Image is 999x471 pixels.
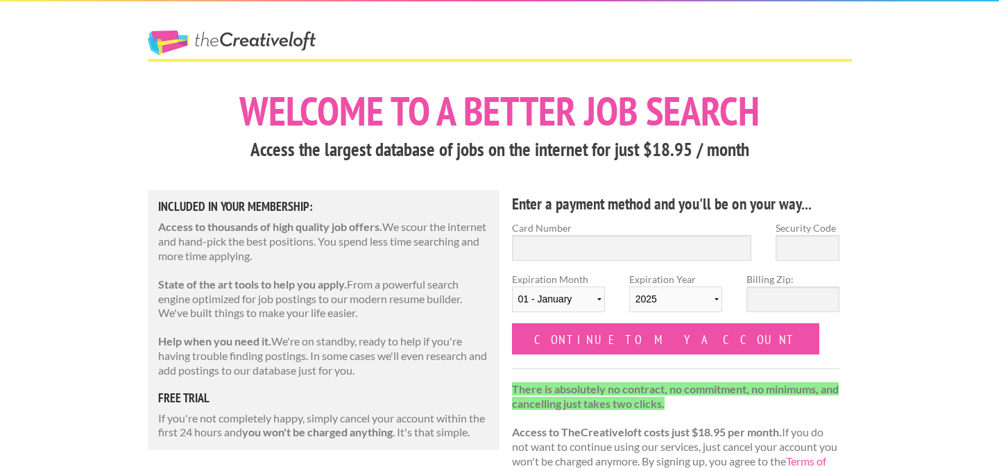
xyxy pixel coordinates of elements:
label: Security Code [776,221,839,235]
p: We're on standby, ready to help if you're having trouble finding postings. In some cases we'll ev... [158,334,490,377]
h5: Included in Your Membership: [158,200,490,213]
strong: you won't be charged anything [242,425,393,438]
strong: There is absolutely no contract, no commitment, no minimums, and cancelling just takes two clicks. [512,382,839,410]
input: Continue to my account [512,323,820,354]
h3: Access the largest database of jobs on the internet for just $18.95 / month [148,137,852,163]
label: Expiration Year [629,272,722,323]
a: The Creative Loft [148,31,316,55]
p: If you're not completely happy, simply cancel your account within the first 24 hours and . It's t... [158,411,490,440]
strong: Access to thousands of high quality job offers. [158,220,382,233]
select: Expiration Month [512,286,605,312]
strong: Access to TheCreativeloft costs just $18.95 per month. [512,425,782,438]
h4: Enter a payment method and you'll be on your way... [512,193,840,215]
select: Expiration Year [629,286,722,312]
label: Expiration Month [512,272,605,323]
label: Card Number [512,221,752,235]
p: We scour the internet and hand-pick the best positions. You spend less time searching and more ti... [158,220,490,263]
h1: Welcome to a better job search [148,91,852,131]
strong: Help when you need it. [158,334,271,348]
label: Billing Zip: [746,272,839,286]
p: From a powerful search engine optimized for job postings to our modern resume builder. We've buil... [158,277,490,320]
h5: free trial [158,392,490,404]
strong: State of the art tools to help you apply. [158,277,347,291]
